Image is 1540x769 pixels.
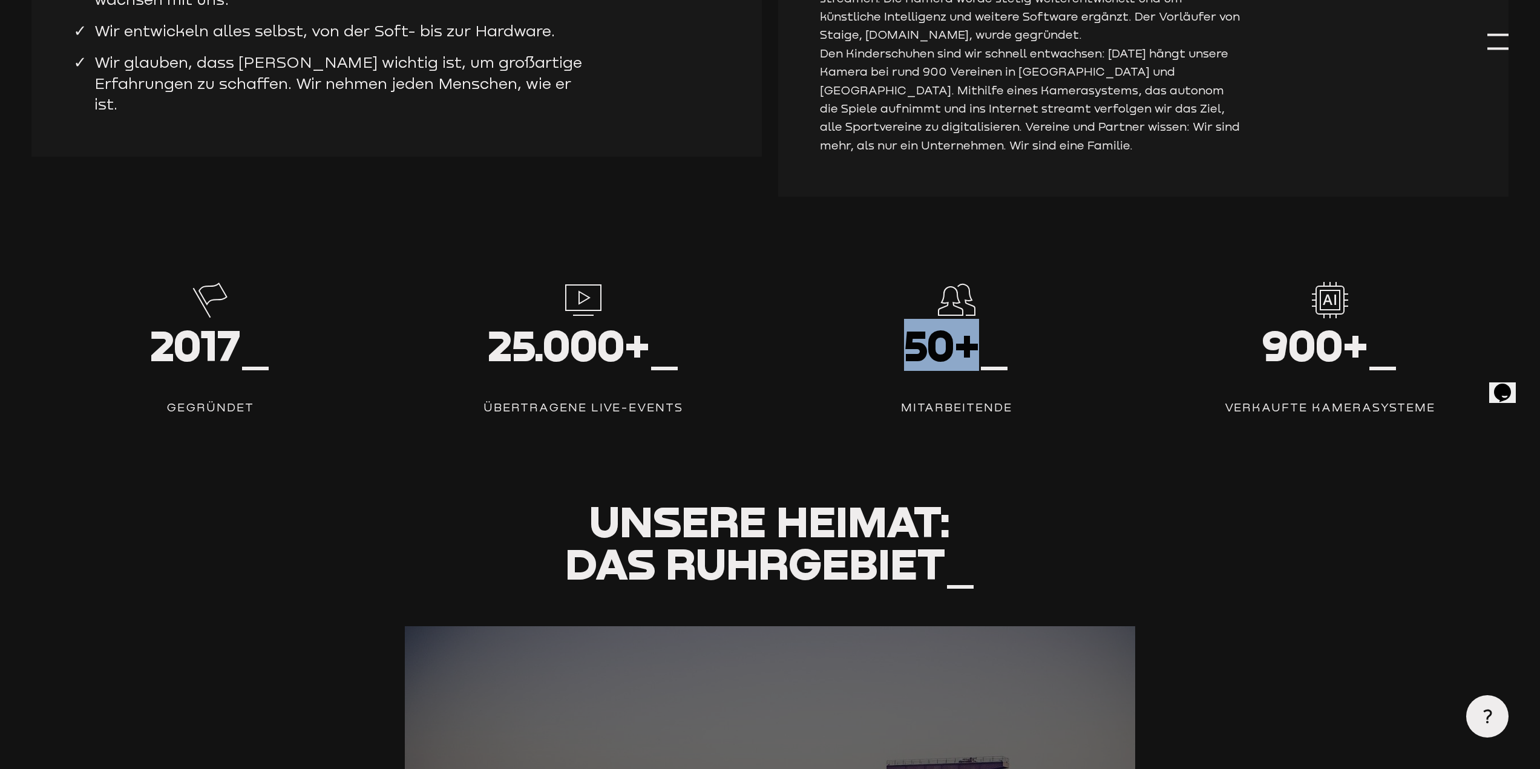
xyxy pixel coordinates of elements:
[778,398,1136,416] div: Mitarbeitende
[488,319,680,371] span: 25.000+_
[565,537,975,589] span: Das Ruhrgebiet_
[74,21,588,42] li: Wir entwickeln alles selbst, von der Soft- bis zur Hardware.
[1489,367,1528,403] iframe: chat widget
[405,398,762,416] div: Übertragene Live-Events
[1262,319,1398,371] span: 900+_
[1151,398,1509,416] div: Verkaufte Kamerasysteme
[589,495,951,547] span: Unsere Heimat:
[31,398,389,416] div: Gegründet
[150,319,270,371] span: 2017_
[74,52,588,115] li: Wir glauben, dass [PERSON_NAME] wichtig ist, um großartige Erfahrungen zu schaffen. Wir nehmen je...
[904,319,1009,371] span: 50+_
